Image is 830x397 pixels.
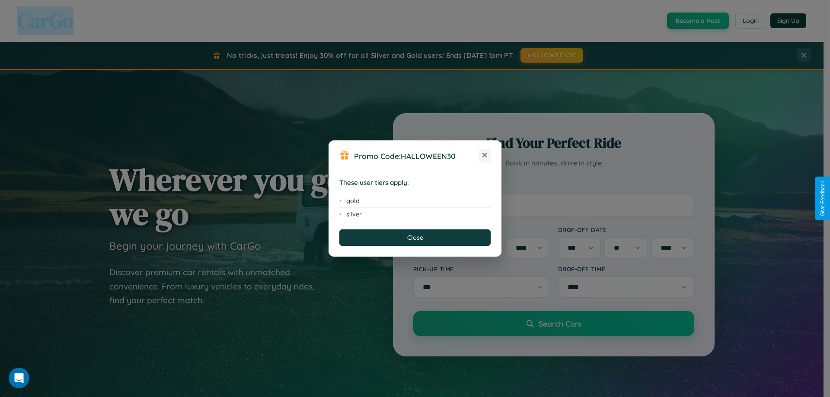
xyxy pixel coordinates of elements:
[354,151,479,161] h3: Promo Code:
[820,181,826,216] div: Give Feedback
[339,208,491,221] li: silver
[339,229,491,246] button: Close
[339,194,491,208] li: gold
[339,178,409,187] strong: These user tiers apply:
[401,151,456,161] b: HALLOWEEN30
[9,368,29,388] iframe: Intercom live chat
